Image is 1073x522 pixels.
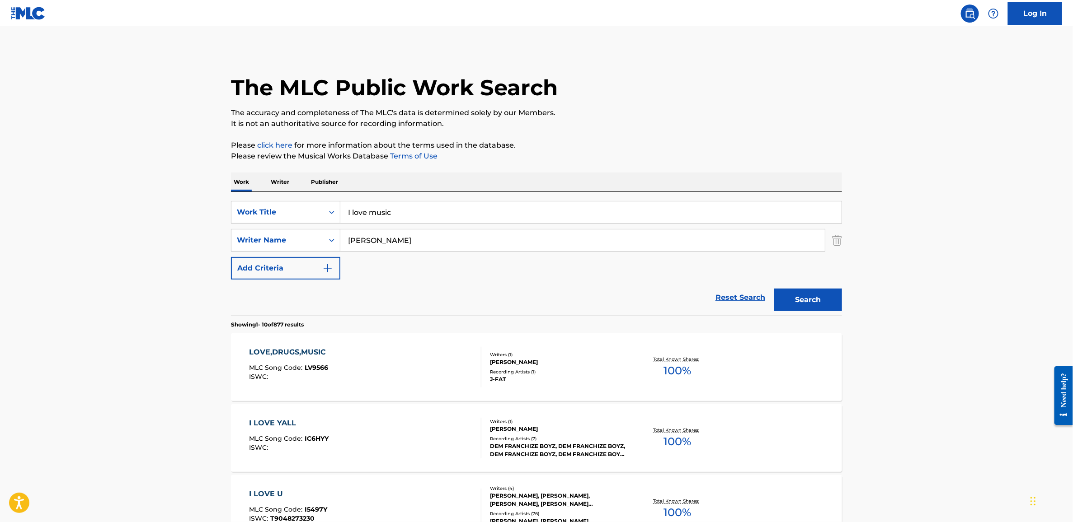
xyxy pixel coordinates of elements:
button: Add Criteria [231,257,340,280]
div: Writers ( 1 ) [490,418,626,425]
a: Log In [1008,2,1062,25]
span: MLC Song Code : [249,434,305,443]
a: Reset Search [711,288,770,308]
div: Writer Name [237,235,318,246]
img: help [988,8,999,19]
a: Public Search [961,5,979,23]
div: J-FAT [490,375,626,383]
span: ISWC : [249,373,271,381]
div: [PERSON_NAME] [490,425,626,433]
div: Help [984,5,1002,23]
form: Search Form [231,201,842,316]
span: ISWC : [249,443,271,452]
div: Recording Artists ( 1 ) [490,368,626,375]
span: MLC Song Code : [249,505,305,513]
a: LOVE,DRUGS,MUSICMLC Song Code:LV9566ISWC:Writers (1)[PERSON_NAME]Recording Artists (1)J-FATTotal ... [231,333,842,401]
span: MLC Song Code : [249,364,305,372]
div: Writers ( 1 ) [490,351,626,358]
span: 100 % [664,504,691,521]
span: IC6HYY [305,434,329,443]
iframe: Chat Widget [1028,479,1073,522]
p: Work [231,172,252,191]
div: I LOVE YALL [249,418,329,429]
button: Search [774,289,842,311]
div: Work Title [237,207,318,218]
img: MLC Logo [11,7,46,20]
div: LOVE,DRUGS,MUSIC [249,347,331,358]
p: Showing 1 - 10 of 877 results [231,321,304,329]
p: Please review the Musical Works Database [231,151,842,162]
div: [PERSON_NAME], [PERSON_NAME], [PERSON_NAME], [PERSON_NAME] [PERSON_NAME] [490,492,626,508]
a: Terms of Use [388,152,438,160]
div: Drag [1031,488,1036,515]
p: Total Known Shares: [653,498,701,504]
h1: The MLC Public Work Search [231,74,558,101]
div: I LOVE U [249,489,328,499]
img: search [965,8,975,19]
div: Writers ( 4 ) [490,485,626,492]
div: Recording Artists ( 7 ) [490,435,626,442]
p: Writer [268,172,292,191]
span: 100 % [664,433,691,450]
img: 9d2ae6d4665cec9f34b9.svg [322,263,333,274]
div: [PERSON_NAME] [490,358,626,366]
p: Total Known Shares: [653,427,701,433]
a: click here [257,141,292,149]
span: LV9566 [305,364,329,372]
p: Total Known Shares: [653,356,701,363]
span: 100 % [664,363,691,379]
p: Publisher [308,172,341,191]
p: Please for more information about the terms used in the database. [231,140,842,151]
img: Delete Criterion [832,229,842,252]
div: Recording Artists ( 76 ) [490,510,626,517]
span: I5497Y [305,505,328,513]
p: It is not an authoritative source for recording information. [231,118,842,129]
div: DEM FRANCHIZE BOYZ, DEM FRANCHIZE BOYZ, DEM FRANCHIZE BOYZ, DEM FRANCHIZE BOYZ, DEM FRANCHIZE BOYZ [490,442,626,458]
p: The accuracy and completeness of The MLC's data is determined solely by our Members. [231,107,842,118]
iframe: Resource Center [1048,359,1073,432]
a: I LOVE YALLMLC Song Code:IC6HYYISWC:Writers (1)[PERSON_NAME]Recording Artists (7)DEM FRANCHIZE BO... [231,404,842,472]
